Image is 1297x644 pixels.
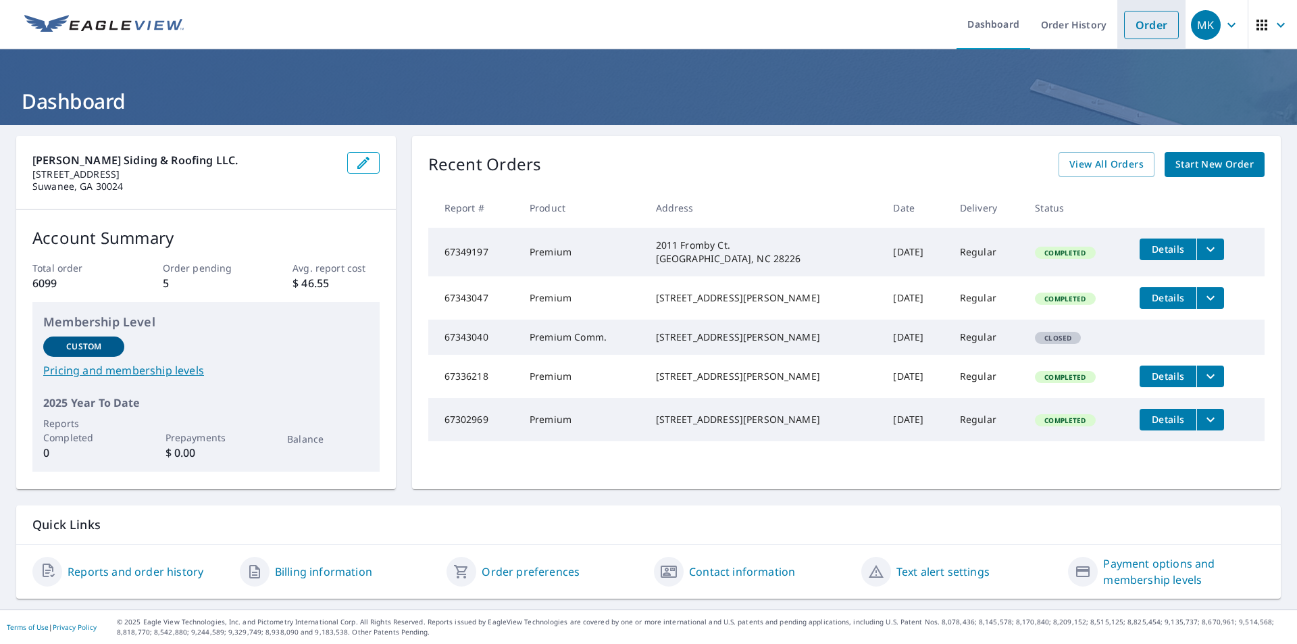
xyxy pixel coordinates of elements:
p: Total order [32,261,119,275]
p: Balance [287,432,368,446]
th: Product [519,188,645,228]
p: Avg. report cost [293,261,379,275]
p: Prepayments [166,430,247,445]
td: Premium [519,276,645,320]
a: Payment options and membership levels [1103,555,1265,588]
a: View All Orders [1059,152,1154,177]
div: 2011 Fromby Ct. [GEOGRAPHIC_DATA], NC 28226 [656,239,872,266]
p: $ 0.00 [166,445,247,461]
p: Order pending [163,261,249,275]
td: 67336218 [428,355,519,398]
a: Billing information [275,564,372,580]
span: Details [1148,291,1188,304]
p: Quick Links [32,516,1265,533]
th: Date [882,188,948,228]
td: [DATE] [882,355,948,398]
span: Details [1148,413,1188,426]
a: Start New Order [1165,152,1265,177]
td: Regular [949,320,1024,355]
td: Premium Comm. [519,320,645,355]
div: [STREET_ADDRESS][PERSON_NAME] [656,330,872,344]
span: Start New Order [1175,156,1254,173]
p: Recent Orders [428,152,542,177]
a: Order preferences [482,564,580,580]
span: Details [1148,370,1188,382]
p: Membership Level [43,313,369,331]
button: filesDropdownBtn-67302969 [1196,409,1224,430]
th: Delivery [949,188,1024,228]
a: Text alert settings [896,564,990,580]
p: [STREET_ADDRESS] [32,168,336,180]
a: Contact information [689,564,795,580]
button: filesDropdownBtn-67336218 [1196,366,1224,387]
p: Suwanee, GA 30024 [32,180,336,193]
td: Premium [519,355,645,398]
span: Completed [1036,248,1094,257]
td: Premium [519,228,645,276]
th: Address [645,188,883,228]
span: Completed [1036,372,1094,382]
a: Privacy Policy [53,622,97,632]
button: detailsBtn-67343047 [1140,287,1196,309]
p: © 2025 Eagle View Technologies, Inc. and Pictometry International Corp. All Rights Reserved. Repo... [117,617,1290,637]
span: Details [1148,243,1188,255]
p: Reports Completed [43,416,124,445]
h1: Dashboard [16,87,1281,115]
div: [STREET_ADDRESS][PERSON_NAME] [656,370,872,383]
p: 0 [43,445,124,461]
div: [STREET_ADDRESS][PERSON_NAME] [656,291,872,305]
td: [DATE] [882,398,948,441]
td: Regular [949,228,1024,276]
button: detailsBtn-67336218 [1140,366,1196,387]
th: Report # [428,188,519,228]
p: 5 [163,275,249,291]
button: detailsBtn-67349197 [1140,239,1196,260]
td: [DATE] [882,320,948,355]
td: Regular [949,276,1024,320]
td: [DATE] [882,276,948,320]
button: filesDropdownBtn-67349197 [1196,239,1224,260]
p: 2025 Year To Date [43,395,369,411]
p: Account Summary [32,226,380,250]
div: [STREET_ADDRESS][PERSON_NAME] [656,413,872,426]
td: 67349197 [428,228,519,276]
p: | [7,623,97,631]
td: Regular [949,355,1024,398]
td: [DATE] [882,228,948,276]
a: Terms of Use [7,622,49,632]
p: $ 46.55 [293,275,379,291]
span: Completed [1036,416,1094,425]
td: 67302969 [428,398,519,441]
span: View All Orders [1069,156,1144,173]
p: Custom [66,341,101,353]
p: 6099 [32,275,119,291]
td: 67343040 [428,320,519,355]
span: Closed [1036,333,1079,343]
button: filesDropdownBtn-67343047 [1196,287,1224,309]
td: 67343047 [428,276,519,320]
button: detailsBtn-67302969 [1140,409,1196,430]
img: EV Logo [24,15,184,35]
a: Reports and order history [68,564,203,580]
a: Pricing and membership levels [43,362,369,378]
p: [PERSON_NAME] Siding & Roofing LLC. [32,152,336,168]
span: Completed [1036,294,1094,303]
td: Premium [519,398,645,441]
td: Regular [949,398,1024,441]
a: Order [1124,11,1179,39]
div: MK [1191,10,1221,40]
th: Status [1024,188,1129,228]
